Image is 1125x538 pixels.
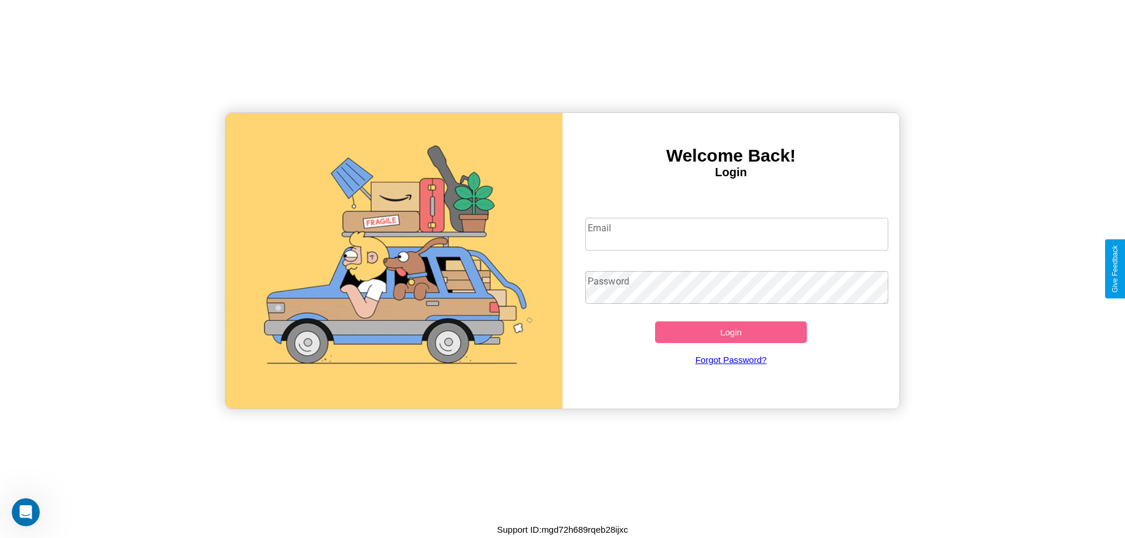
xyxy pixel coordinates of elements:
[562,146,899,166] h3: Welcome Back!
[655,321,807,343] button: Login
[497,522,628,537] p: Support ID: mgd72h689rqeb28ijxc
[12,498,40,526] iframe: Intercom live chat
[226,113,562,409] img: gif
[579,343,883,376] a: Forgot Password?
[1111,245,1119,293] div: Give Feedback
[562,166,899,179] h4: Login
